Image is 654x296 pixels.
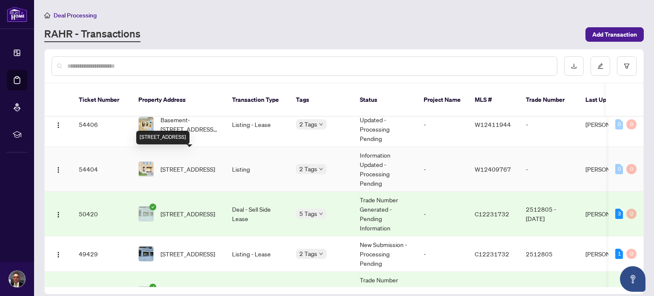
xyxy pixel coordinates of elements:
[475,210,509,218] span: C12231732
[353,147,417,192] td: Information Updated - Processing Pending
[161,209,215,218] span: [STREET_ADDRESS]
[353,236,417,272] td: New Submission - Processing Pending
[44,27,141,42] a: RAHR - Transactions
[139,207,153,221] img: thumbnail-img
[225,102,289,147] td: Listing - Lease
[55,211,62,218] img: Logo
[149,284,156,290] span: check-circle
[579,83,643,117] th: Last Updated By
[161,249,215,259] span: [STREET_ADDRESS]
[417,236,468,272] td: -
[519,236,579,272] td: 2512805
[353,192,417,236] td: Trade Number Generated - Pending Information
[617,56,637,76] button: filter
[519,83,579,117] th: Trade Number
[585,27,644,42] button: Add Transaction
[52,207,65,221] button: Logo
[626,209,637,219] div: 0
[519,147,579,192] td: -
[597,63,603,69] span: edit
[475,121,511,128] span: W12411944
[225,192,289,236] td: Deal - Sell Side Lease
[319,252,323,256] span: down
[564,56,584,76] button: download
[299,119,317,129] span: 2 Tags
[615,119,623,129] div: 0
[353,83,417,117] th: Status
[139,162,153,176] img: thumbnail-img
[72,83,132,117] th: Ticket Number
[55,251,62,258] img: Logo
[417,102,468,147] td: -
[475,250,509,258] span: C12231732
[592,28,637,41] span: Add Transaction
[299,249,317,259] span: 2 Tags
[417,192,468,236] td: -
[475,165,511,173] span: W12409767
[579,236,643,272] td: [PERSON_NAME]
[319,167,323,171] span: down
[149,204,156,210] span: check-circle
[55,122,62,129] img: Logo
[579,102,643,147] td: [PERSON_NAME]
[289,83,353,117] th: Tags
[579,147,643,192] td: [PERSON_NAME]
[161,115,218,134] span: Basement-[STREET_ADDRESS][PERSON_NAME]
[161,164,215,174] span: [STREET_ADDRESS]
[626,164,637,174] div: 0
[620,266,645,292] button: Open asap
[417,147,468,192] td: -
[72,102,132,147] td: 54406
[225,83,289,117] th: Transaction Type
[52,247,65,261] button: Logo
[54,11,97,19] span: Deal Processing
[624,63,630,69] span: filter
[353,102,417,147] td: Information Updated - Processing Pending
[615,209,623,219] div: 3
[9,271,25,287] img: Profile Icon
[319,122,323,126] span: down
[52,162,65,176] button: Logo
[319,212,323,216] span: down
[571,63,577,69] span: download
[52,118,65,131] button: Logo
[7,6,27,22] img: logo
[591,56,610,76] button: edit
[139,247,153,261] img: thumbnail-img
[225,147,289,192] td: Listing
[468,83,519,117] th: MLS #
[615,249,623,259] div: 1
[519,192,579,236] td: 2512805 - [DATE]
[417,83,468,117] th: Project Name
[55,167,62,173] img: Logo
[136,131,189,144] div: [STREET_ADDRESS]
[626,119,637,129] div: 0
[519,102,579,147] td: -
[225,236,289,272] td: Listing - Lease
[132,83,225,117] th: Property Address
[299,209,317,218] span: 5 Tags
[72,147,132,192] td: 54404
[579,192,643,236] td: [PERSON_NAME]
[299,164,317,174] span: 2 Tags
[626,249,637,259] div: 0
[615,164,623,174] div: 0
[72,192,132,236] td: 50420
[72,236,132,272] td: 49429
[139,117,153,132] img: thumbnail-img
[44,12,50,18] span: home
